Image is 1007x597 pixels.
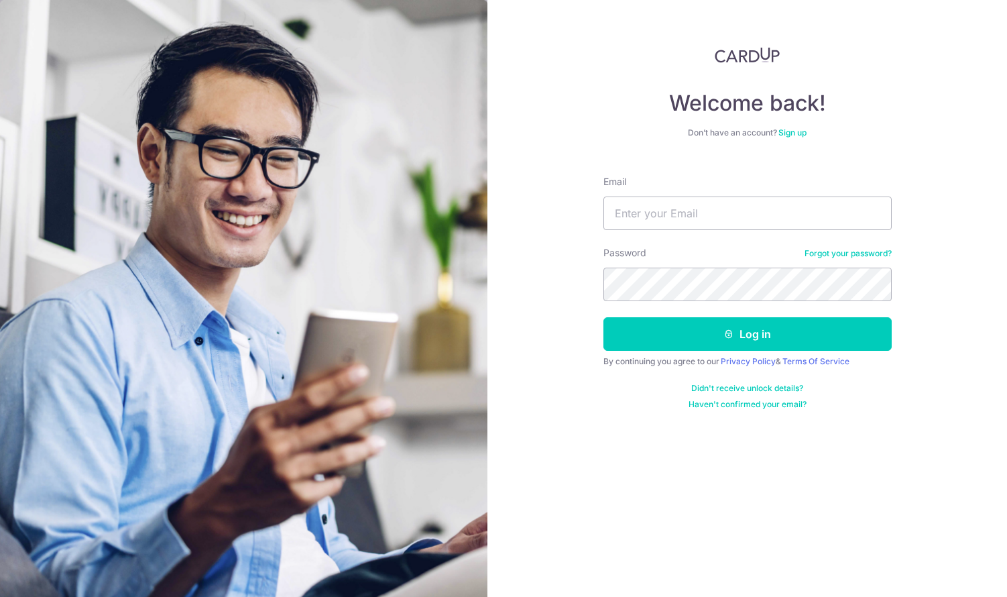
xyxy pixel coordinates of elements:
div: Don’t have an account? [603,127,892,138]
a: Forgot your password? [805,248,892,259]
a: Privacy Policy [721,356,776,366]
a: Sign up [778,127,807,138]
label: Password [603,246,646,260]
a: Didn't receive unlock details? [691,383,803,394]
a: Haven't confirmed your email? [689,399,807,410]
input: Enter your Email [603,197,892,230]
div: By continuing you agree to our & [603,356,892,367]
label: Email [603,175,626,188]
a: Terms Of Service [782,356,849,366]
h4: Welcome back! [603,90,892,117]
button: Log in [603,317,892,351]
img: CardUp Logo [715,47,780,63]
